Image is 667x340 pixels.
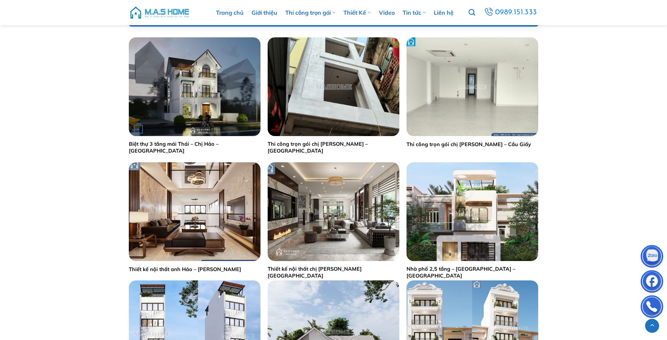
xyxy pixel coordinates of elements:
img: Biệt thự 3 tầng mái Thái - Chị Hảo - Vinhomes Riverside [129,37,260,136]
img: Thiết kế nội thất anh Hảo - Nguyễn Trãi | MasHome [129,162,260,261]
a: Nhà phố 2,5 tầng – [GEOGRAPHIC_DATA] – [GEOGRAPHIC_DATA] [407,266,538,279]
a: Thi công trọn gói chị [PERSON_NAME] – [GEOGRAPHIC_DATA] [268,141,399,154]
a: Giới thiệu [252,2,277,23]
a: Tin tức [403,2,426,23]
a: Liên hệ [434,2,454,23]
a: Biệt thự 3 tầng mái Thái – Chị Hảo – [GEOGRAPHIC_DATA] [129,141,260,154]
a: Thiết kế nội thất anh Hảo – [PERSON_NAME] [129,266,241,273]
img: Thiết kế nhà phố anh Thao - Hải Dương | MasHome [407,162,538,261]
a: Video [379,2,395,23]
a: Trang chủ [216,2,244,23]
a: Thi công trọn gói [285,2,335,23]
a: Thiết kế nội thất chị [PERSON_NAME][GEOGRAPHIC_DATA] [268,266,399,279]
div: Đọc tiếp [134,124,143,135]
span: 0989.151.333 [495,6,537,19]
img: M.A.S HOME – Tổng Thầu Thiết Kế Và Xây Nhà Trọn Gói [129,2,190,23]
img: Facebook [641,272,663,293]
a: Lên đầu trang [645,319,659,333]
img: Thiết kế nội thất chị Lý - Hưng Yên | MasHome [268,162,399,261]
img: Phone [641,297,663,318]
strong: + [134,125,143,134]
img: Thi công trọn gói chị Lan - Hà Đông | MasHome [268,37,399,136]
img: thi-cong-tron-goi-chi-lan-anh-cau-giay [407,37,538,136]
img: Zalo [641,247,663,268]
a: Thiết Kế [343,2,371,23]
a: 0989.151.333 [483,6,538,19]
a: Tìm kiếm [469,5,475,20]
a: Thi công trọn gói chị [PERSON_NAME] – Cầu Giấy [407,141,531,148]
